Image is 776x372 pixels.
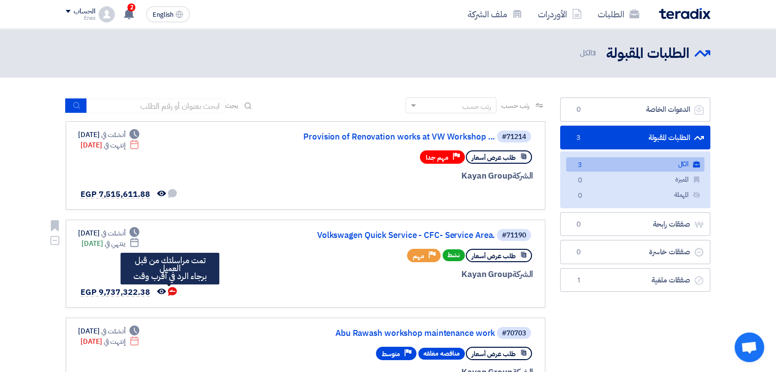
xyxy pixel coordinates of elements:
span: 2 [127,3,135,11]
span: أنشئت في [101,130,125,140]
span: طلب عرض أسعار [472,153,516,162]
span: أنشئت في [101,326,125,336]
span: 0 [574,176,586,186]
span: 0 [572,247,584,257]
div: [DATE] [78,228,139,238]
span: 3 [572,133,584,143]
a: Abu Rawash workshop maintenance work [297,329,495,338]
span: 1 [572,276,584,285]
a: صفقات خاسرة0 [560,240,710,264]
img: profile_test.png [99,6,115,22]
div: [DATE] [82,238,139,249]
span: رتب حسب [501,100,530,111]
a: المهملة [566,188,704,202]
span: 3 [592,47,596,58]
span: 0 [574,191,586,201]
a: صفقات رابحة0 [560,212,710,236]
span: ينتهي في [105,238,125,249]
div: #71214 [502,134,526,140]
div: [DATE] [78,130,139,140]
div: Enas [66,15,95,21]
span: EGP 9,737,322.38 [81,286,150,298]
div: تمت مراسلتك من قبل العميل برجاء الرد في أقرب وقت [124,257,215,280]
a: ملف الشركة [460,2,530,26]
button: English [146,6,190,22]
a: صفقات ملغية1 [560,268,710,292]
span: بحث [225,100,238,111]
div: الحساب [74,7,95,16]
span: مهم جدا [426,153,449,162]
a: الطلبات المقبولة3 [560,126,710,150]
span: الشركة [512,268,533,280]
span: 3 [574,160,586,171]
h2: الطلبات المقبولة [606,44,690,63]
div: #71190 [502,232,526,239]
span: EGP 7,515,611.88 [81,188,150,200]
div: #70703 [502,330,526,337]
a: الطلبات [590,2,647,26]
div: [DATE] [81,140,139,150]
span: الكل [579,47,598,59]
span: أنشئت في [101,228,125,238]
a: المميزة [566,173,704,187]
div: Kayan Group [295,170,533,183]
span: إنتهت في [104,336,125,347]
span: طلب عرض أسعار [472,349,516,359]
a: الأوردرات [530,2,590,26]
input: ابحث بعنوان أو رقم الطلب [87,98,225,113]
div: رتب حسب [462,101,491,112]
a: Volkswagen Quick Service - CFC- Service Area. [297,231,495,240]
span: 0 [572,220,584,230]
span: مناقصه مغلقه [418,348,465,360]
a: الدعوات الخاصة0 [560,97,710,122]
a: الكل [566,157,704,172]
span: الشركة [512,170,533,182]
span: 0 [572,105,584,115]
span: مهم [413,251,424,261]
span: متوسط [382,349,400,359]
a: Provision of Renovation works at VW Workshop ... [297,133,495,141]
img: Teradix logo [659,8,710,19]
span: نشط [443,249,465,261]
div: [DATE] [81,336,139,347]
div: [DATE] [78,326,139,336]
div: Open chat [735,332,764,362]
div: Kayan Group [295,268,533,281]
span: إنتهت في [104,140,125,150]
span: English [153,11,173,18]
span: طلب عرض أسعار [472,251,516,261]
